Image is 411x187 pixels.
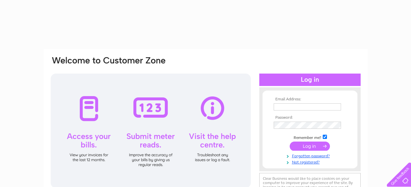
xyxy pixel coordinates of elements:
input: Submit [290,142,330,151]
a: Not registered? [274,159,348,165]
th: Password: [272,115,348,120]
a: Forgotten password? [274,152,348,159]
td: Remember me? [272,134,348,140]
th: Email Address: [272,97,348,102]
